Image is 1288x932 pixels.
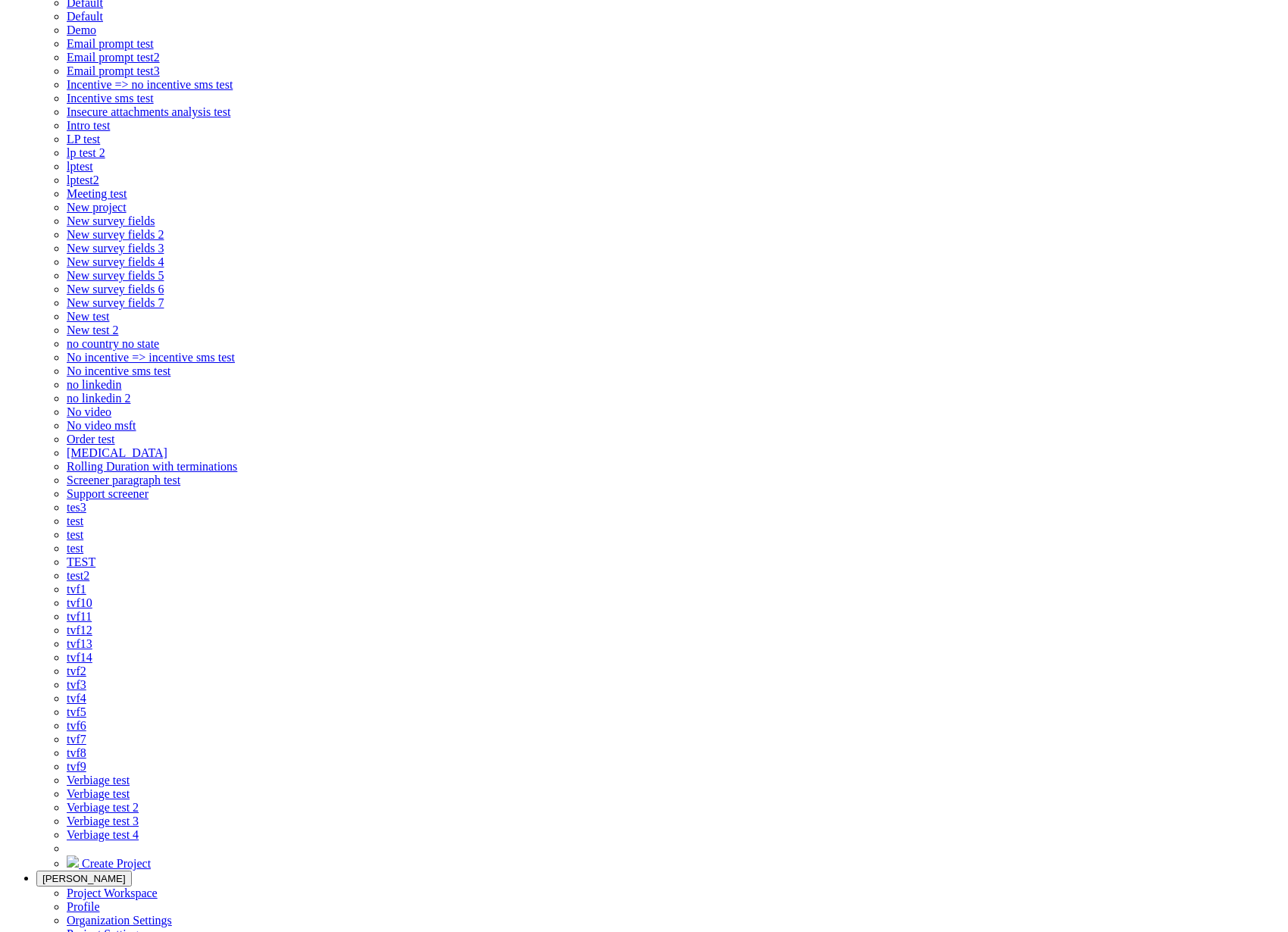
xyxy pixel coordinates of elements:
[67,201,127,214] a: New project
[67,378,121,391] a: no linkedin
[67,392,130,405] a: no linkedin 2
[82,857,151,870] span: Create Project
[67,914,172,927] a: Organization Settings
[67,10,103,23] span: Default
[67,92,154,105] a: Incentive sms test
[67,310,109,323] a: New test
[67,610,92,623] span: tvf11
[67,583,86,596] a: tvf1
[67,337,159,350] span: no country no state
[67,637,92,650] a: tvf13
[67,719,86,732] a: tvf6
[67,160,93,173] span: lptest
[67,296,164,309] span: New survey fields 7
[67,760,86,773] a: tvf9
[67,624,92,636] span: tvf12
[1212,859,1288,932] iframe: Chat Widget
[67,569,89,582] a: test2
[67,133,100,145] a: LP test
[67,105,230,118] a: Insecure attachments analysis test
[67,514,83,527] a: test
[67,37,154,50] a: Email prompt test
[67,857,151,870] a: Create Project
[67,746,86,759] span: tvf8
[67,651,92,664] a: tvf14
[67,364,170,377] a: No incentive sms test
[67,174,99,186] a: lptest2
[67,887,158,899] a: Project Workspace
[67,774,130,787] a: Verbiage test
[67,255,164,268] a: New survey fields 4
[67,242,164,255] a: New survey fields 3
[67,705,86,718] a: tvf5
[67,214,155,227] a: New survey fields
[67,324,118,336] a: New test 2
[67,269,164,282] a: New survey fields 5
[67,501,86,514] a: tes3
[67,828,139,841] span: Verbiage test 4
[67,351,235,364] a: No incentive => incentive sms test
[67,228,164,241] a: New survey fields 2
[67,596,92,609] span: tvf10
[67,487,148,500] a: Support screener
[67,542,83,555] a: test
[67,433,115,446] span: Order test
[67,801,139,814] a: Verbiage test 2
[67,678,86,691] a: tvf3
[67,460,237,473] a: Rolling Duration with terminations
[67,187,127,200] a: Meeting test
[67,119,110,132] span: Intro test
[67,146,105,159] a: lp test 2
[67,405,111,418] span: No video
[67,815,139,827] a: Verbiage test 3
[67,692,86,705] a: tvf4
[67,474,180,486] a: Screener paragraph test
[67,51,160,64] a: Email prompt test2
[67,665,86,677] a: tvf2
[67,78,233,91] a: Incentive => no incentive sms test
[67,283,164,296] a: New survey fields 6
[67,555,95,568] a: TEST
[67,23,96,36] span: Demo
[67,419,136,432] a: No video msft
[67,64,160,77] span: Email prompt test3
[67,733,86,746] span: tvf7
[67,446,167,459] span: [MEDICAL_DATA]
